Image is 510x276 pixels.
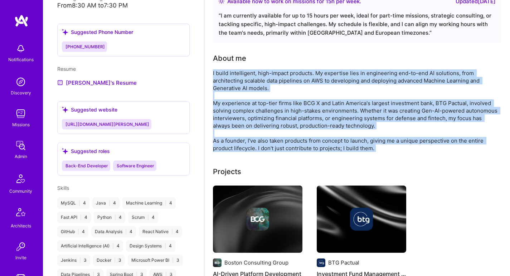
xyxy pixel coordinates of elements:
[65,122,149,127] span: [URL][DOMAIN_NAME][PERSON_NAME]
[246,208,269,231] img: Company logo
[15,254,26,261] div: Invite
[213,53,246,64] div: About me
[62,107,68,113] i: icon SuggestedTeams
[147,215,149,220] span: |
[15,153,27,160] div: Admin
[112,243,114,249] span: |
[12,170,29,187] img: Community
[171,229,173,235] span: |
[57,78,137,87] a: [PERSON_NAME]'s Resume
[14,107,28,121] img: teamwork
[125,229,127,235] span: |
[62,147,110,155] div: Suggested roles
[165,243,166,249] span: |
[57,185,69,191] span: Skills
[57,212,91,223] div: Fast API 4
[57,2,190,9] div: From 8:30 AM to 7:30 PM
[14,138,28,153] img: admin teamwork
[57,197,89,209] div: MySQL 4
[65,44,105,49] span: [PHONE_NUMBER]
[91,226,136,237] div: Data Analysis 4
[92,197,120,209] div: Java 4
[213,69,499,152] div: I build intelligent, high-impact products. My expertise lies in engineering end-to-end AI solutio...
[57,66,76,72] span: Resume
[115,215,116,220] span: |
[165,200,166,206] span: |
[213,258,222,267] img: Company logo
[14,14,29,27] img: logo
[114,257,116,263] span: |
[128,255,183,266] div: Microsoft Power BI 3
[12,121,30,128] div: Missions
[14,75,28,89] img: discovery
[65,163,108,168] span: Back-End Developer
[62,106,117,113] div: Suggested website
[117,163,154,168] span: Software Engineer
[219,11,496,37] div: “ I am currently available for up to 15 hours per week, ideal for part-time missions, strategic c...
[213,186,302,253] img: cover
[57,226,88,237] div: GitHub 4
[317,258,325,267] img: Company logo
[57,240,123,252] div: Artificial Intelligence (AI) 4
[14,41,28,56] img: bell
[9,187,32,195] div: Community
[213,166,241,177] div: Projects
[62,29,68,35] i: icon SuggestedTeams
[350,208,373,231] img: Company logo
[126,240,175,252] div: Design Systems 4
[57,80,63,85] img: Resume
[12,205,29,222] img: Architects
[93,255,125,266] div: Docker 3
[62,148,68,154] i: icon SuggestedTeams
[80,215,82,220] span: |
[172,257,174,263] span: |
[8,56,34,63] div: Notifications
[78,229,79,235] span: |
[317,186,406,253] img: cover
[14,240,28,254] img: Invite
[11,222,31,230] div: Architects
[79,257,81,263] span: |
[122,197,176,209] div: Machine Learning 4
[139,226,182,237] div: React Native 4
[128,212,158,223] div: Scrum 4
[57,255,90,266] div: Jenkins 3
[109,200,110,206] span: |
[94,212,125,223] div: Python 4
[328,259,359,266] div: BTG Pactual
[62,28,133,36] div: Suggested Phone Number
[224,259,288,266] div: Boston Consulting Group
[79,200,80,206] span: |
[11,89,31,97] div: Discovery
